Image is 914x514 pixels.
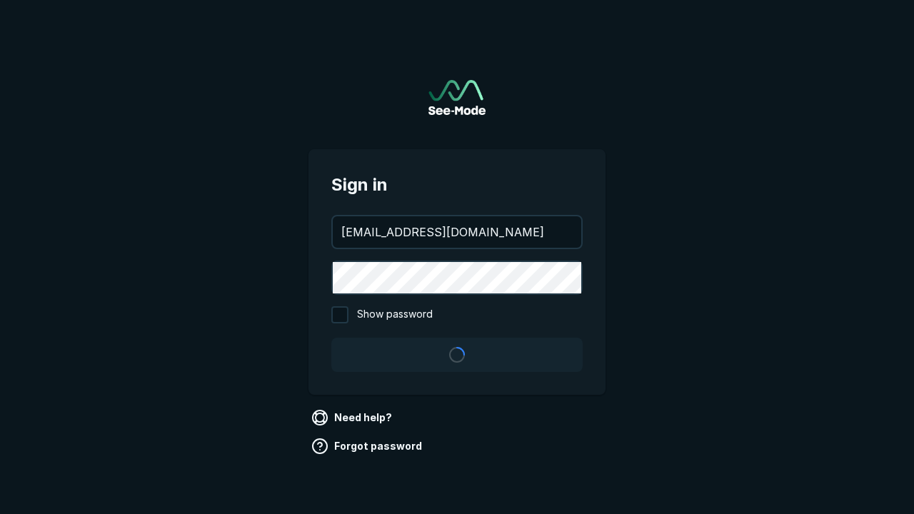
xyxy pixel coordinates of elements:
span: Sign in [331,172,583,198]
img: See-Mode Logo [428,80,486,115]
a: Need help? [308,406,398,429]
a: Forgot password [308,435,428,458]
a: Go to sign in [428,80,486,115]
input: your@email.com [333,216,581,248]
span: Show password [357,306,433,323]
